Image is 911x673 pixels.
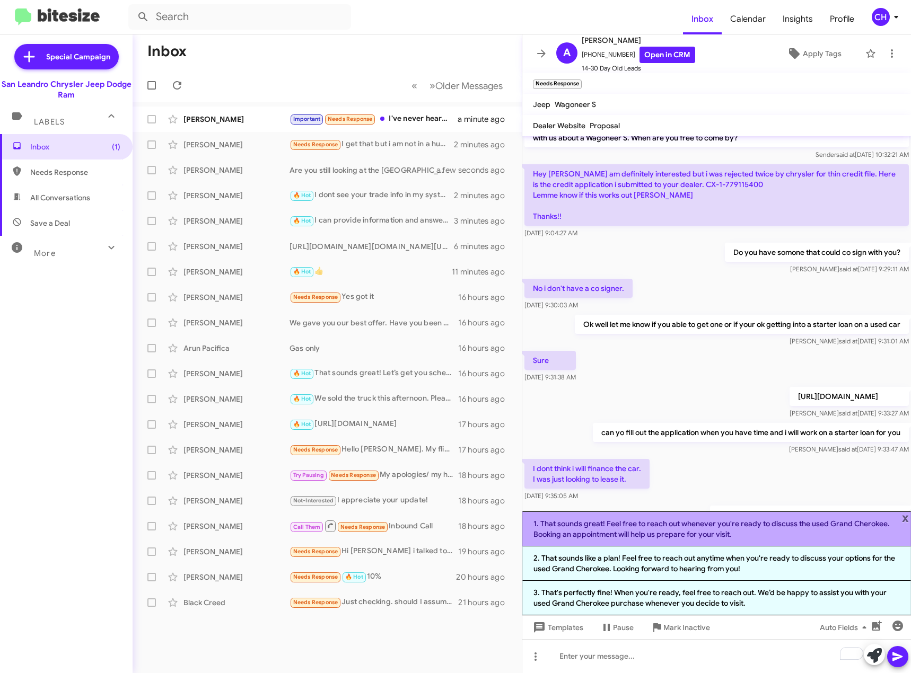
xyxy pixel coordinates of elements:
[290,444,458,456] div: Hello [PERSON_NAME]. My flights about to take off. Plz email to [PERSON_NAME][EMAIL_ADDRESS][PERS...
[522,618,592,637] button: Templates
[293,370,311,377] span: 🔥 Hot
[290,241,454,252] div: [URL][DOMAIN_NAME][DOMAIN_NAME][US_VEHICLE_IDENTIFICATION_NUMBER]
[183,216,290,226] div: [PERSON_NAME]
[406,75,509,96] nav: Page navigation example
[112,141,120,152] span: (1)
[458,445,513,455] div: 17 hours ago
[183,445,290,455] div: [PERSON_NAME]
[454,190,513,201] div: 2 minutes ago
[458,597,513,608] div: 21 hours ago
[293,446,338,453] span: Needs Response
[30,141,120,152] span: Inbox
[293,268,311,275] span: 🔥 Hot
[290,519,458,533] div: Inbound Call
[563,45,571,61] span: A
[774,4,821,34] a: Insights
[458,343,513,353] div: 16 hours ago
[183,521,290,532] div: [PERSON_NAME]
[458,521,513,532] div: 18 hours ago
[293,421,311,428] span: 🔥 Hot
[293,116,321,122] span: Important
[183,419,290,430] div: [PERSON_NAME]
[450,165,513,175] div: a few seconds ago
[345,573,363,580] span: 🔥 Hot
[590,121,620,130] span: Proposal
[768,44,860,63] button: Apply Tags
[790,337,909,345] span: [PERSON_NAME] [DATE] 9:31:01 AM
[147,43,187,60] h1: Inbox
[582,34,695,47] span: [PERSON_NAME]
[838,445,857,453] span: said at
[524,229,577,237] span: [DATE] 9:04:27 AM
[522,581,911,615] li: 3. That's perfectly fine! When you're ready, feel free to reach out. We’d be happy to assist you ...
[640,47,695,63] a: Open in CRM
[293,497,334,504] span: Not-Interested
[293,472,324,479] span: Try Pausing
[290,189,454,201] div: I dont see your trade info in my system did you bring it in?
[613,618,634,637] span: Pause
[183,394,290,404] div: [PERSON_NAME]
[722,4,774,34] a: Calendar
[593,423,909,442] p: can yo fill out the application when you have time and i will work on a starter loan for you
[293,599,338,606] span: Needs Response
[458,292,513,303] div: 16 hours ago
[458,114,513,125] div: a minute ago
[522,511,911,546] li: 1. That sounds great! Feel free to reach out whenever you're ready to discuss the used Grand Cher...
[423,75,509,96] button: Next
[872,8,890,26] div: CH
[531,618,583,637] span: Templates
[789,445,909,453] span: [PERSON_NAME] [DATE] 9:33:47 AM
[290,494,458,507] div: I appreciate your update!
[183,114,290,125] div: [PERSON_NAME]
[458,317,513,328] div: 16 hours ago
[533,100,550,109] span: Jeep
[34,117,65,127] span: Labels
[575,315,909,334] p: Ok well let me know if you able to get one or if your ok getting into a starter loan on a used car
[458,368,513,379] div: 16 hours ago
[183,597,290,608] div: Black Creed
[293,548,338,555] span: Needs Response
[456,572,513,582] div: 20 hours ago
[533,79,582,89] small: Needs Response
[725,243,909,262] p: Do you have somone that could co sign with you?
[14,44,119,69] a: Special Campaign
[30,218,70,228] span: Save a Deal
[683,4,722,34] a: Inbox
[290,138,454,150] div: I get that but i am not in a hurry to buy so i think i will wait for sometime. I will give you a ...
[592,618,642,637] button: Pause
[183,368,290,379] div: [PERSON_NAME]
[183,241,290,252] div: [PERSON_NAME]
[328,116,373,122] span: Needs Response
[290,596,458,608] div: Just checking. should I assume you're not interested and I should concentrate my energy with the ...
[839,337,857,345] span: said at
[863,8,899,26] button: CH
[458,394,513,404] div: 16 hours ago
[183,317,290,328] div: [PERSON_NAME]
[452,267,513,277] div: 11 minutes ago
[183,292,290,303] div: [PERSON_NAME]
[836,150,855,158] span: said at
[582,63,695,74] span: 14-30 Day Old Leads
[290,215,454,227] div: I can provide information and answer questions over text, but an in-person appointment would allo...
[340,524,386,530] span: Needs Response
[435,80,503,92] span: Older Messages
[290,291,458,303] div: Yes got it
[555,100,596,109] span: Wagoneer S
[290,165,450,175] div: Are you still looking at the [GEOGRAPHIC_DATA]
[582,47,695,63] span: [PHONE_NUMBER]
[293,395,311,402] span: 🔥 Hot
[524,459,650,489] p: I dont think i will finance the car. I was just looking to lease it.
[290,367,458,379] div: That sounds great! Let’s get you scheduled for a visit. What time works best for you [DATE]?
[293,294,338,300] span: Needs Response
[820,618,871,637] span: Auto Fields
[816,150,909,158] span: Sender [DATE] 10:32:21 AM
[183,343,290,353] div: Arun Pacifica
[524,373,576,381] span: [DATE] 9:31:38 AM
[454,241,513,252] div: 6 minutes ago
[183,190,290,201] div: [PERSON_NAME]
[30,192,90,203] span: All Conversations
[183,495,290,506] div: [PERSON_NAME]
